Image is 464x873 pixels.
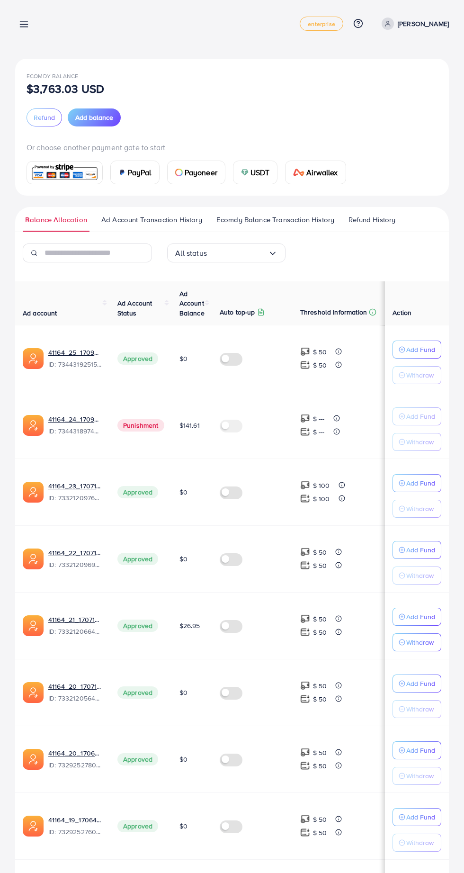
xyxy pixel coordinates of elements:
[300,427,310,437] img: top-up amount
[23,308,57,318] span: Ad account
[117,486,158,498] span: Approved
[179,821,187,831] span: $0
[48,615,102,624] a: 41164_21_1707142387585
[23,415,44,436] img: ic-ads-acc.e4c84228.svg
[241,169,249,176] img: card
[175,169,183,176] img: card
[300,17,343,31] a: enterprise
[300,761,310,771] img: top-up amount
[300,347,310,357] img: top-up amount
[48,481,102,503] div: <span class='underline'>41164_23_1707142475983</span></br>7332120976240689154
[101,215,202,225] span: Ad Account Transaction History
[406,811,435,823] p: Add Fund
[300,681,310,691] img: top-up amount
[406,369,434,381] p: Withdraw
[306,167,338,178] span: Airwallex
[300,694,310,704] img: top-up amount
[313,426,325,438] p: $ ---
[117,820,158,832] span: Approved
[406,344,435,355] p: Add Fund
[285,161,346,184] a: cardAirwallex
[27,108,62,126] button: Refund
[313,627,327,638] p: $ 50
[393,433,441,451] button: Withdraw
[300,414,310,423] img: top-up amount
[398,18,449,29] p: [PERSON_NAME]
[27,142,437,153] p: Or choose another payment gate to start
[48,481,102,491] a: 41164_23_1707142475983
[185,167,217,178] span: Payoneer
[48,348,102,369] div: <span class='underline'>41164_25_1709982599082</span></br>7344319251534069762
[300,747,310,757] img: top-up amount
[23,348,44,369] img: ic-ads-acc.e4c84228.svg
[117,298,152,317] span: Ad Account Status
[118,169,126,176] img: card
[300,547,310,557] img: top-up amount
[393,808,441,826] button: Add Fund
[75,113,113,122] span: Add balance
[406,611,435,622] p: Add Fund
[313,827,327,838] p: $ 50
[313,747,327,758] p: $ 50
[313,693,327,705] p: $ 50
[48,760,102,770] span: ID: 7329252780571557890
[393,541,441,559] button: Add Fund
[48,560,102,569] span: ID: 7332120969684811778
[117,553,158,565] span: Approved
[393,741,441,759] button: Add Fund
[179,289,205,318] span: Ad Account Balance
[117,620,158,632] span: Approved
[68,108,121,126] button: Add balance
[300,480,310,490] img: top-up amount
[406,637,434,648] p: Withdraw
[393,633,441,651] button: Withdraw
[117,686,158,699] span: Approved
[313,346,327,358] p: $ 50
[313,613,327,625] p: $ 50
[393,500,441,518] button: Withdraw
[48,682,102,703] div: <span class='underline'>41164_20_1707142368069</span></br>7332120564271874049
[293,169,304,176] img: card
[179,554,187,564] span: $0
[128,167,152,178] span: PayPal
[313,360,327,371] p: $ 50
[300,627,310,637] img: top-up amount
[179,755,187,764] span: $0
[233,161,278,184] a: cardUSDT
[23,482,44,503] img: ic-ads-acc.e4c84228.svg
[27,83,104,94] p: $3,763.03 USD
[313,413,325,424] p: $ ---
[313,760,327,772] p: $ 50
[393,767,441,785] button: Withdraw
[406,745,435,756] p: Add Fund
[406,477,435,489] p: Add Fund
[313,480,330,491] p: $ 100
[406,570,434,581] p: Withdraw
[179,621,200,630] span: $26.95
[406,770,434,782] p: Withdraw
[378,18,449,30] a: [PERSON_NAME]
[406,503,434,514] p: Withdraw
[348,215,395,225] span: Refund History
[175,246,207,261] span: All status
[300,306,367,318] p: Threshold information
[48,493,102,503] span: ID: 7332120976240689154
[23,549,44,569] img: ic-ads-acc.e4c84228.svg
[406,703,434,715] p: Withdraw
[48,682,102,691] a: 41164_20_1707142368069
[25,215,87,225] span: Balance Allocation
[48,548,102,558] a: 41164_22_1707142456408
[48,548,102,570] div: <span class='underline'>41164_22_1707142456408</span></br>7332120969684811778
[308,21,335,27] span: enterprise
[30,162,99,183] img: card
[313,560,327,571] p: $ 50
[27,161,103,184] a: card
[179,688,187,697] span: $0
[300,614,310,624] img: top-up amount
[393,567,441,585] button: Withdraw
[110,161,160,184] a: cardPayPal
[393,474,441,492] button: Add Fund
[220,306,255,318] p: Auto top-up
[406,544,435,556] p: Add Fund
[27,72,78,80] span: Ecomdy Balance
